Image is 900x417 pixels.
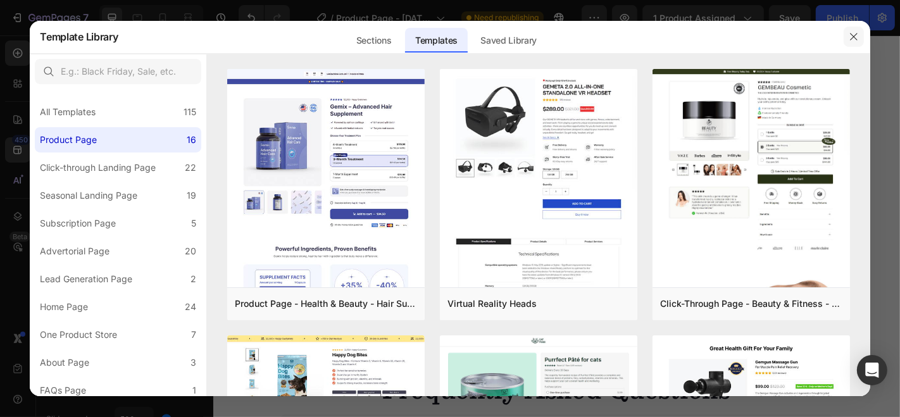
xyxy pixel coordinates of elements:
[40,355,89,370] div: About Page
[191,327,196,342] div: 7
[187,132,196,147] div: 16
[40,327,117,342] div: One Product Store
[447,296,537,311] div: Virtual Reality Heads
[187,188,196,203] div: 19
[405,28,468,53] div: Templates
[235,296,417,311] div: Product Page - Health & Beauty - Hair Supplement
[40,216,116,231] div: Subscription Page
[857,355,887,385] div: Open Intercom Messenger
[35,59,201,84] input: E.g.: Black Friday, Sale, etc.
[105,315,144,333] div: $140.00
[40,104,96,120] div: All Templates
[40,188,137,203] div: Seasonal Landing Page
[66,315,100,333] div: $70.00
[191,216,196,231] div: 5
[40,383,86,398] div: FAQs Page
[74,375,685,408] p: Frequently Asked Questions
[191,271,196,287] div: 2
[184,104,196,120] div: 115
[192,383,196,398] div: 1
[470,28,547,53] div: Saved Library
[40,244,109,259] div: Advertorial Page
[377,353,383,359] button: Dot
[1,5,758,23] p: " Best Christmas & Birthdays Gifts "
[40,132,97,147] div: Product Page
[191,355,196,370] div: 3
[185,299,196,314] div: 24
[185,160,196,175] div: 22
[40,299,88,314] div: Home Page
[185,244,196,259] div: 20
[660,296,842,311] div: Click-Through Page - Beauty & Fitness - Cosmetic
[40,271,132,287] div: Lead Generation Page
[40,160,156,175] div: Click-through Landing Page
[16,47,59,58] div: (P) Images
[346,28,401,53] div: Sections
[149,318,178,331] pre: 50% off
[40,20,118,53] h2: Template Library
